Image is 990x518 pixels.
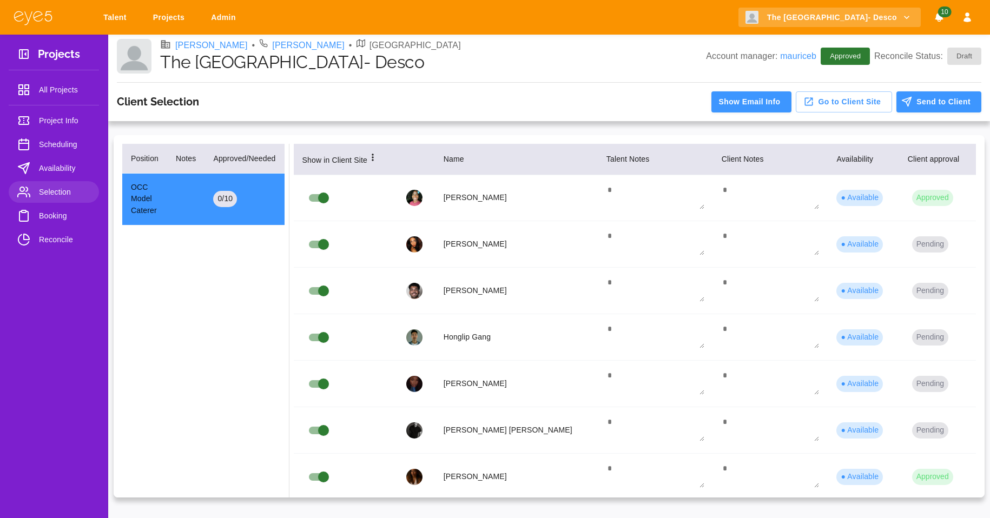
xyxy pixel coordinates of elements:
button: Pending [912,329,948,346]
a: Availability [9,157,99,179]
img: profile_picture [406,283,423,299]
a: mauriceb [780,51,816,61]
th: Client Notes [713,144,828,175]
h3: Client Selection [117,95,199,108]
a: Project Info [9,110,99,131]
h1: The [GEOGRAPHIC_DATA]- Desco [160,52,706,72]
img: profile_picture [406,190,423,206]
p: Reconcile Status: [874,48,981,65]
img: profile_picture [406,329,423,346]
th: Show in Client Site [294,144,398,175]
span: Approved [823,51,867,62]
td: Honglip Gang [435,314,598,361]
button: Show Email Info [711,91,791,112]
a: [PERSON_NAME] [272,39,345,52]
a: All Projects [9,79,99,101]
img: profile_picture [406,376,423,392]
span: Selection [39,185,90,198]
a: Admin [204,8,247,28]
a: Scheduling [9,134,99,155]
p: [GEOGRAPHIC_DATA] [369,39,461,52]
img: profile_picture [406,422,423,439]
button: Pending [912,422,948,439]
div: ● Available [836,469,883,485]
img: eye5 [13,10,53,25]
td: OCC Model Caterer [122,173,167,225]
a: Talent [96,8,137,28]
img: profile_picture [406,469,423,485]
p: Account manager: [706,50,816,63]
span: Availability [39,162,90,175]
a: Booking [9,205,99,227]
img: Client logo [117,39,151,74]
span: Project Info [39,114,90,127]
button: Notifications [929,8,949,28]
th: Position [122,144,167,174]
button: Go to Client Site [796,91,893,112]
th: Talent Notes [598,144,713,175]
td: [PERSON_NAME] [435,268,598,314]
th: Name [435,144,598,175]
button: The [GEOGRAPHIC_DATA]- Desco [738,8,921,28]
img: Client logo [745,11,758,24]
div: ● Available [836,283,883,299]
span: Draft [950,51,979,62]
td: [PERSON_NAME] [435,361,598,407]
span: 10 [938,6,951,17]
div: ● Available [836,376,883,392]
li: • [349,39,352,52]
button: Pending [912,236,948,253]
button: Send to Client [896,91,981,112]
button: Approved [912,190,953,206]
a: Reconcile [9,229,99,250]
div: ● Available [836,422,883,439]
td: [PERSON_NAME] [PERSON_NAME] [435,407,598,454]
div: ● Available [836,329,883,346]
th: Approved/Needed [204,144,284,174]
h3: Projects [38,48,80,64]
span: All Projects [39,83,90,96]
a: [PERSON_NAME] [175,39,248,52]
td: [PERSON_NAME] [435,175,598,221]
span: Reconcile [39,233,90,246]
div: ● Available [836,236,883,253]
div: 0 / 10 [213,191,237,207]
th: Notes [167,144,204,174]
button: Approved [912,469,953,485]
li: • [252,39,255,52]
a: Projects [146,8,195,28]
div: ● Available [836,190,883,206]
a: Selection [9,181,99,203]
span: Scheduling [39,138,90,151]
button: Pending [912,283,948,299]
button: Pending [912,376,948,392]
span: Booking [39,209,90,222]
th: Availability [828,144,899,175]
th: Client approval [899,144,976,175]
td: [PERSON_NAME] [435,454,598,500]
img: profile_picture [406,236,423,253]
td: [PERSON_NAME] [435,221,598,268]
